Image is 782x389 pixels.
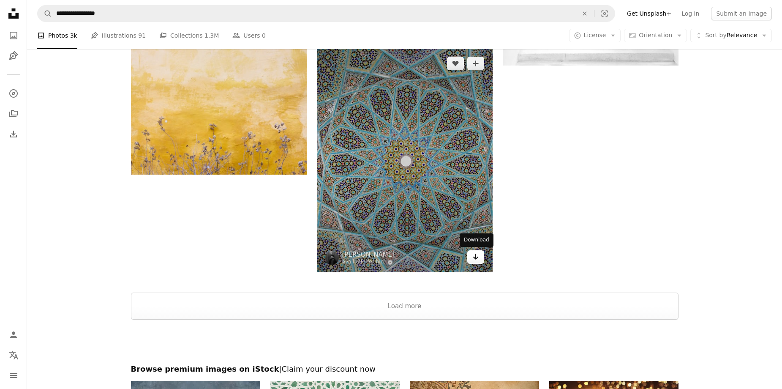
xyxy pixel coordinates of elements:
a: Explore [5,85,22,102]
button: Clear [575,5,594,22]
button: Visual search [594,5,615,22]
div: Download [460,233,493,247]
a: Log in [676,7,704,20]
h2: Browse premium images on iStock [131,364,678,374]
a: Photos [5,27,22,44]
button: Language [5,347,22,364]
button: License [569,29,621,42]
span: 91 [138,31,146,40]
button: Like [447,57,464,70]
button: Submit an image [711,7,772,20]
button: Load more [131,293,678,320]
span: 0 [262,31,266,40]
a: Home — Unsplash [5,5,22,24]
a: Collections [5,105,22,122]
a: Get Unsplash+ [622,7,676,20]
a: [PERSON_NAME] [342,250,395,259]
span: Sort by [705,32,726,38]
span: License [584,32,606,38]
button: Sort byRelevance [690,29,772,42]
span: Orientation [639,32,672,38]
a: Available for hire [342,259,395,266]
a: Illustrations [5,47,22,64]
button: Search Unsplash [38,5,52,22]
a: Users 0 [232,22,266,49]
img: Go to Shayan Ghiasvand's profile [325,251,339,265]
img: blue and white floral textile [317,48,493,272]
a: Download History [5,126,22,142]
button: Add to Collection [467,57,484,70]
a: Illustrations 91 [91,22,146,49]
form: Find visuals sitewide [37,5,615,22]
a: Collections 1.3M [159,22,219,49]
a: Download [467,250,484,264]
a: blue and white floral textile [317,156,493,164]
a: Log in / Sign up [5,326,22,343]
span: Relevance [705,31,757,40]
span: 1.3M [204,31,219,40]
span: | Claim your discount now [279,364,376,373]
button: Menu [5,367,22,384]
button: Orientation [624,29,687,42]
